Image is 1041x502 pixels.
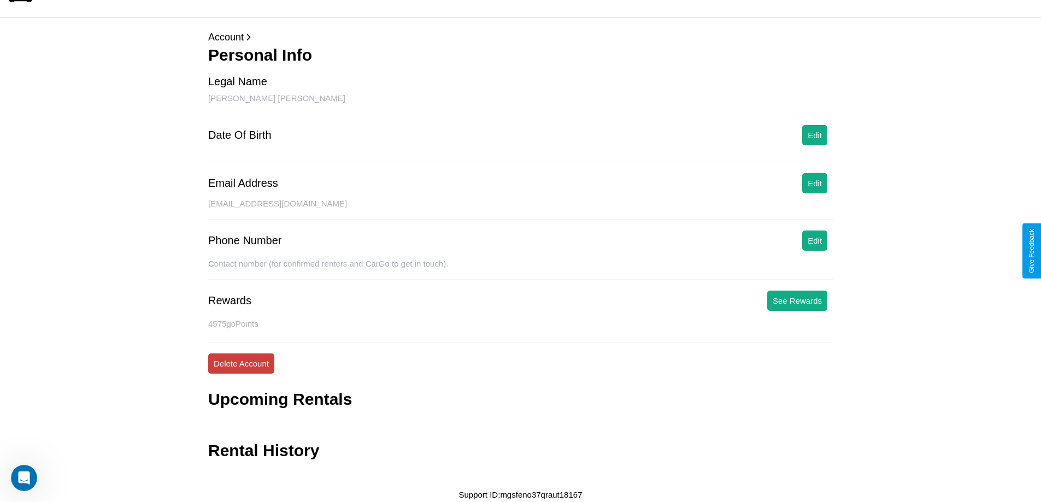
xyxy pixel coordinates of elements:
[802,231,827,251] button: Edit
[208,28,833,46] p: Account
[1028,229,1036,273] div: Give Feedback
[802,173,827,193] button: Edit
[767,291,827,311] button: See Rewards
[208,353,274,374] button: Delete Account
[208,199,833,220] div: [EMAIL_ADDRESS][DOMAIN_NAME]
[208,75,267,88] div: Legal Name
[802,125,827,145] button: Edit
[208,93,833,114] div: [PERSON_NAME] [PERSON_NAME]
[208,294,251,307] div: Rewards
[208,177,278,190] div: Email Address
[208,441,319,460] h3: Rental History
[11,465,37,491] iframe: Intercom live chat
[208,259,833,280] div: Contact number (for confirmed renters and CarGo to get in touch).
[459,487,583,502] p: Support ID: mgsfeno37qraut18167
[208,129,272,141] div: Date Of Birth
[208,234,282,247] div: Phone Number
[208,390,352,409] h3: Upcoming Rentals
[208,46,833,64] h3: Personal Info
[208,316,833,331] p: 4575 goPoints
